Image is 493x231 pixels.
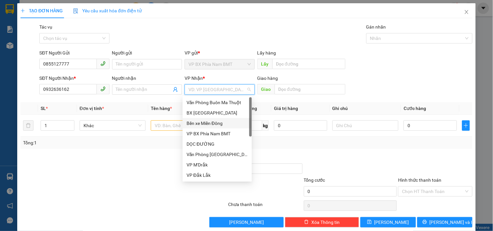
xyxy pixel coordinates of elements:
div: Văn Phòng Tân Phú [183,149,252,160]
input: 0 [274,120,327,131]
div: Văn Phòng [GEOGRAPHIC_DATA] [187,151,248,158]
button: printer[PERSON_NAME] và In [417,217,473,227]
img: icon [73,8,78,14]
div: VP gửi [185,49,254,56]
div: BX Tây Ninh [183,108,252,118]
div: BX [GEOGRAPHIC_DATA] [187,109,248,116]
span: delete [304,220,309,225]
div: VP Đắk Lắk [183,170,252,180]
span: printer [422,220,427,225]
span: phone [100,61,106,66]
button: deleteXóa Thông tin [285,217,359,227]
span: Lấy hàng [257,50,276,55]
button: plus [462,120,470,131]
span: down [69,126,73,130]
span: Xóa Thông tin [311,219,340,226]
span: SL [41,106,46,111]
span: Giao hàng [257,76,278,81]
span: Giá trị hàng [274,106,298,111]
span: kg [262,120,269,131]
span: [PERSON_NAME] và In [430,219,475,226]
div: VP Đắk Lắk [187,172,248,179]
div: SĐT Người Nhận [39,75,109,82]
label: Hình thức thanh toán [398,177,441,183]
input: Dọc đường [275,84,345,94]
div: VP M'Drắk [183,160,252,170]
span: Khác [84,121,142,130]
span: plus [20,8,25,13]
span: Đơn vị tính [80,106,104,111]
div: DỌC ĐƯỜNG [183,139,252,149]
input: VD: Bàn, Ghế [151,120,217,131]
div: Chưa thanh toán [227,201,303,212]
span: Increase Value [67,121,74,126]
div: Văn Phòng Buôn Ma Thuột [187,99,248,106]
label: Gán nhãn [366,24,386,30]
button: save[PERSON_NAME] [360,217,416,227]
button: delete [23,120,33,131]
span: TẠO ĐƠN HÀNG [20,8,63,13]
span: Lấy [257,59,272,69]
div: Bến xe Miền Đông [183,118,252,128]
span: Tên hàng [151,106,172,111]
span: Decrease Value [67,126,74,130]
span: plus [462,123,470,128]
div: Văn Phòng Buôn Ma Thuột [183,97,252,108]
div: Người gửi [112,49,182,56]
div: Tổng: 1 [23,139,191,146]
span: user-add [173,87,178,92]
div: VP BX Phía Nam BMT [183,128,252,139]
span: Tổng cước [304,177,325,183]
input: Ghi Chú [332,120,398,131]
span: up [69,122,73,126]
button: [PERSON_NAME] [209,217,283,227]
span: phone [100,86,106,91]
span: save [367,220,372,225]
div: DỌC ĐƯỜNG [187,140,248,148]
span: Cước hàng [404,106,426,111]
input: Dọc đường [272,59,345,69]
span: [PERSON_NAME] [229,219,264,226]
label: Tác vụ [39,24,52,30]
button: Close [458,3,476,21]
span: Yêu cầu xuất hóa đơn điện tử [73,8,142,13]
div: SĐT Người Gửi [39,49,109,56]
span: VP BX Phía Nam BMT [188,59,251,69]
th: Ghi chú [330,102,401,115]
span: Giao [257,84,275,94]
span: [PERSON_NAME] [374,219,409,226]
div: Bến xe Miền Đông [187,120,248,127]
div: Người nhận [112,75,182,82]
span: VP Nhận [185,76,203,81]
span: close [464,9,469,15]
div: VP M'Drắk [187,161,248,168]
div: VP BX Phía Nam BMT [187,130,248,137]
